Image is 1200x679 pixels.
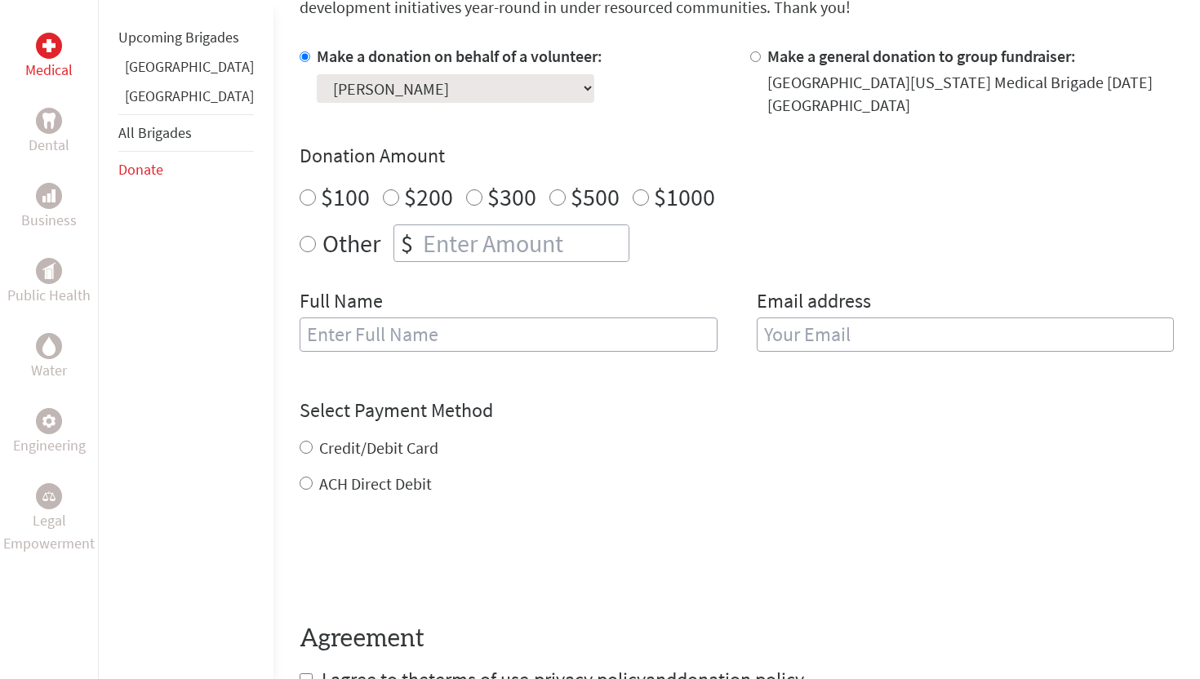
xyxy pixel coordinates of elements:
li: Upcoming Brigades [118,20,254,55]
li: Ghana [118,55,254,85]
img: Public Health [42,263,56,279]
div: Public Health [36,258,62,284]
p: Water [31,359,67,382]
p: Dental [29,134,69,157]
label: $1000 [654,181,715,212]
a: WaterWater [31,333,67,382]
a: All Brigades [118,123,192,142]
a: Donate [118,160,163,179]
a: [GEOGRAPHIC_DATA] [125,57,254,76]
input: Your Email [757,317,1175,352]
label: $500 [571,181,620,212]
a: DentalDental [29,108,69,157]
a: BusinessBusiness [21,183,77,232]
h4: Agreement [300,624,1174,654]
label: Email address [757,288,871,317]
iframe: reCAPTCHA [300,528,548,592]
label: ACH Direct Debit [319,473,432,494]
h4: Donation Amount [300,143,1174,169]
h4: Select Payment Method [300,397,1174,424]
a: Legal EmpowermentLegal Empowerment [3,483,95,555]
label: Make a donation on behalf of a volunteer: [317,46,602,66]
img: Engineering [42,415,56,428]
li: Donate [118,152,254,188]
a: Upcoming Brigades [118,28,239,47]
p: Legal Empowerment [3,509,95,555]
p: Engineering [13,434,86,457]
p: Medical [25,59,73,82]
label: $100 [321,181,370,212]
label: Credit/Debit Card [319,437,438,458]
p: Business [21,209,77,232]
li: Guatemala [118,85,254,114]
input: Enter Amount [420,225,629,261]
div: Dental [36,108,62,134]
div: Medical [36,33,62,59]
div: Engineering [36,408,62,434]
a: MedicalMedical [25,33,73,82]
label: Make a general donation to group fundraiser: [767,46,1076,66]
img: Water [42,336,56,355]
li: All Brigades [118,114,254,152]
div: Business [36,183,62,209]
label: Other [322,224,380,262]
input: Enter Full Name [300,317,718,352]
img: Medical [42,39,56,52]
a: EngineeringEngineering [13,408,86,457]
p: Public Health [7,284,91,307]
label: $200 [404,181,453,212]
label: Full Name [300,288,383,317]
img: Legal Empowerment [42,491,56,501]
div: [GEOGRAPHIC_DATA][US_STATE] Medical Brigade [DATE] [GEOGRAPHIC_DATA] [767,71,1175,117]
img: Dental [42,113,56,128]
label: $300 [487,181,536,212]
div: $ [394,225,420,261]
div: Legal Empowerment [36,483,62,509]
img: Business [42,189,56,202]
a: Public HealthPublic Health [7,258,91,307]
div: Water [36,333,62,359]
a: [GEOGRAPHIC_DATA] [125,87,254,105]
